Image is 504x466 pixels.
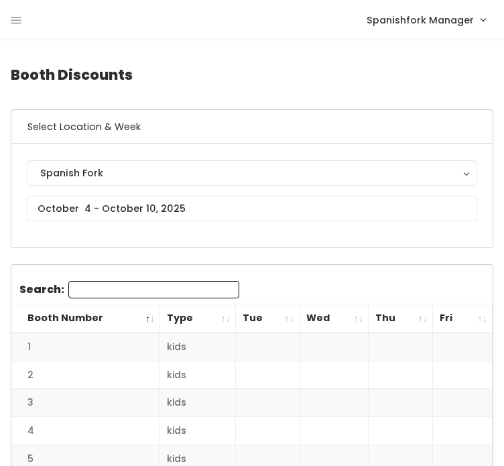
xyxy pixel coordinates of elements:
[11,361,160,389] td: 2
[353,5,499,34] a: Spanishfork Manager
[299,304,369,333] th: Wed: activate to sort column ascending
[160,304,236,333] th: Type: activate to sort column ascending
[27,160,477,186] button: Spanish Fork
[160,417,236,445] td: kids
[236,304,300,333] th: Tue: activate to sort column ascending
[160,333,236,361] td: kids
[40,166,464,180] div: Spanish Fork
[433,304,493,333] th: Fri: activate to sort column ascending
[11,56,493,93] h4: Booth Discounts
[160,389,236,417] td: kids
[367,13,474,27] span: Spanishfork Manager
[369,304,433,333] th: Thu: activate to sort column ascending
[11,417,160,445] td: 4
[19,281,239,298] label: Search:
[68,281,239,298] input: Search:
[27,196,477,221] input: October 4 - October 10, 2025
[11,110,493,144] h6: Select Location & Week
[11,389,160,417] td: 3
[11,333,160,361] td: 1
[11,304,160,333] th: Booth Number: activate to sort column descending
[160,361,236,389] td: kids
